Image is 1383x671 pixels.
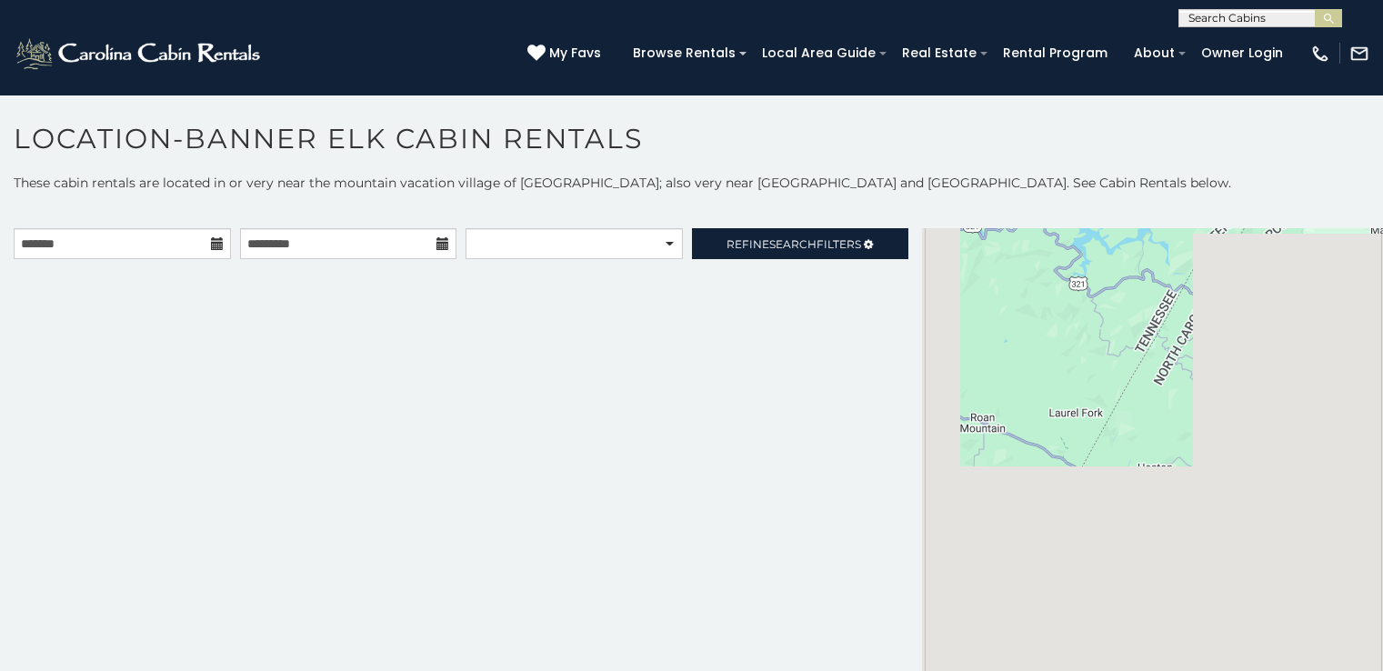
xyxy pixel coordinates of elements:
[624,39,745,67] a: Browse Rentals
[994,39,1117,67] a: Rental Program
[1192,39,1292,67] a: Owner Login
[1125,39,1184,67] a: About
[893,39,986,67] a: Real Estate
[727,237,861,251] span: Refine Filters
[753,39,885,67] a: Local Area Guide
[769,237,817,251] span: Search
[527,44,606,64] a: My Favs
[549,44,601,63] span: My Favs
[692,228,909,259] a: RefineSearchFilters
[14,35,266,72] img: White-1-2.png
[1310,44,1330,64] img: phone-regular-white.png
[1349,44,1369,64] img: mail-regular-white.png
